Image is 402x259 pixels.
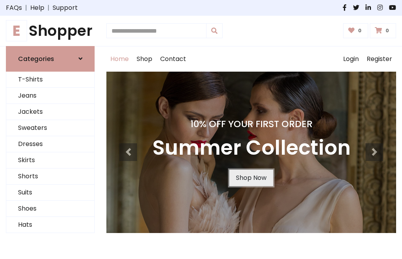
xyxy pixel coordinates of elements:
a: Suits [6,185,94,201]
a: EShopper [6,22,95,40]
h6: Categories [18,55,54,63]
h4: 10% Off Your First Order [152,118,351,129]
a: Login [339,46,363,72]
a: 0 [343,23,369,38]
a: Jeans [6,88,94,104]
h3: Summer Collection [152,136,351,160]
a: Register [363,46,396,72]
a: Home [106,46,133,72]
a: FAQs [6,3,22,13]
span: 0 [384,27,391,34]
a: T-Shirts [6,72,94,88]
a: Dresses [6,136,94,152]
a: Shorts [6,168,94,185]
span: | [22,3,30,13]
h1: Shopper [6,22,95,40]
span: 0 [356,27,364,34]
a: Shop Now [229,170,273,186]
a: Hats [6,217,94,233]
span: E [6,20,27,41]
a: Contact [156,46,190,72]
a: Sweaters [6,120,94,136]
a: Support [53,3,78,13]
a: Shop [133,46,156,72]
a: Shoes [6,201,94,217]
span: | [44,3,53,13]
a: Skirts [6,152,94,168]
a: 0 [370,23,396,38]
a: Help [30,3,44,13]
a: Categories [6,46,95,72]
a: Jackets [6,104,94,120]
